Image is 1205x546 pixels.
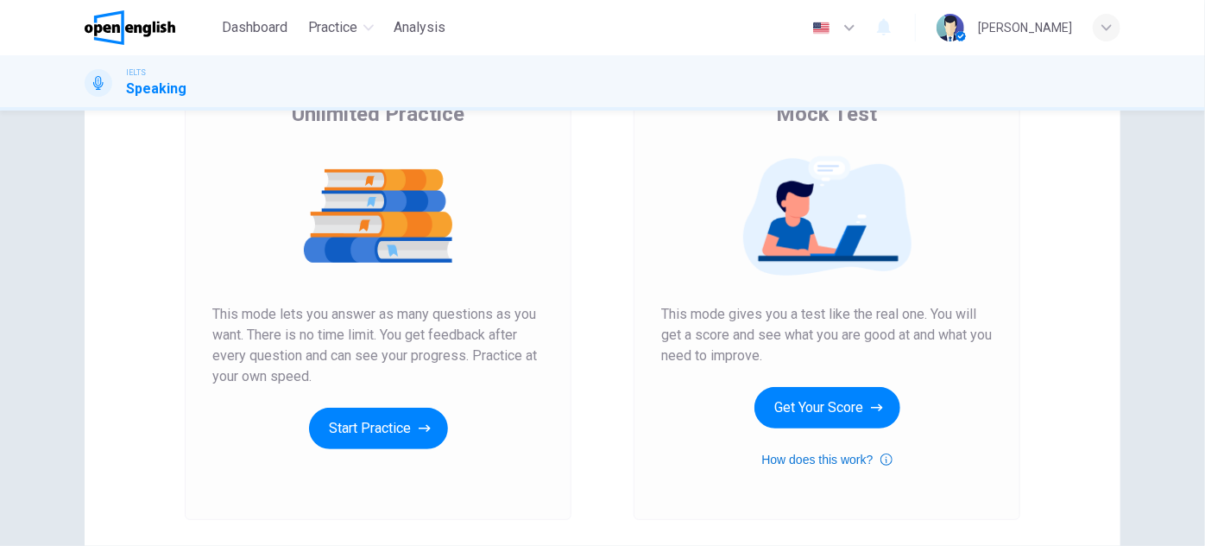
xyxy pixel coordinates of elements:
[661,304,993,366] span: This mode gives you a test like the real one. You will get a score and see what you are good at a...
[777,100,878,128] span: Mock Test
[388,12,453,43] button: Analysis
[126,67,146,79] span: IELTS
[394,17,446,38] span: Analysis
[126,79,186,99] h1: Speaking
[212,304,544,387] span: This mode lets you answer as many questions as you want. There is no time limit. You get feedback...
[85,10,215,45] a: OpenEnglish logo
[85,10,175,45] img: OpenEnglish logo
[215,12,294,43] button: Dashboard
[292,100,464,128] span: Unlimited Practice
[754,387,900,429] button: Get Your Score
[937,14,964,41] img: Profile picture
[761,449,892,470] button: How does this work?
[309,408,448,449] button: Start Practice
[978,17,1072,38] div: [PERSON_NAME]
[811,22,832,35] img: en
[222,17,287,38] span: Dashboard
[308,17,358,38] span: Practice
[301,12,381,43] button: Practice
